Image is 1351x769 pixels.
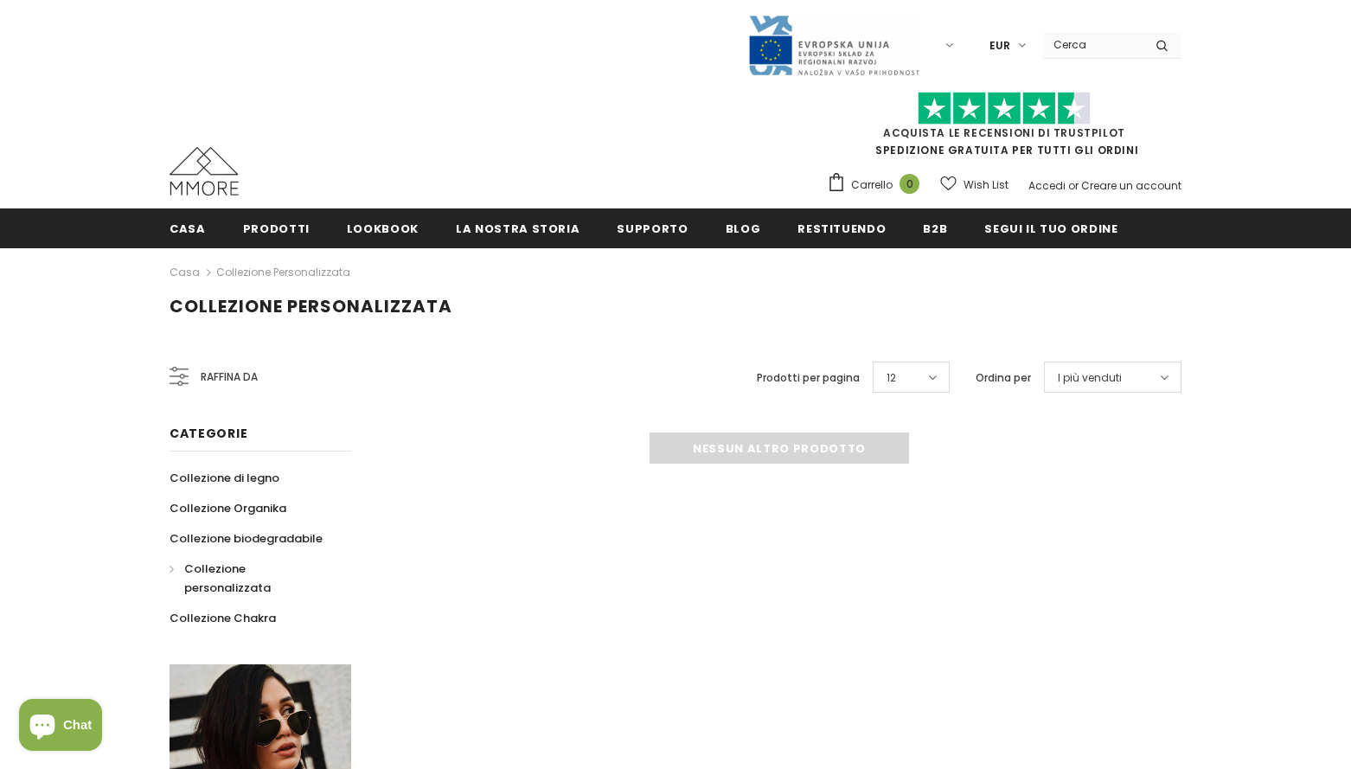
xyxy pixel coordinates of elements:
span: Collezione biodegradabile [170,530,323,547]
a: Creare un account [1081,178,1181,193]
a: Casa [170,208,206,247]
span: 12 [887,369,896,387]
input: Search Site [1043,32,1143,57]
a: supporto [617,208,688,247]
a: Collezione personalizzata [170,554,332,603]
a: Javni Razpis [747,37,920,52]
label: Prodotti per pagina [757,369,860,387]
a: Lookbook [347,208,419,247]
span: SPEDIZIONE GRATUITA PER TUTTI GLI ORDINI [827,99,1181,157]
span: supporto [617,221,688,237]
span: Raffina da [201,368,258,387]
span: Collezione personalizzata [184,561,271,596]
img: Fidati di Pilot Stars [918,92,1091,125]
a: Segui il tuo ordine [984,208,1117,247]
a: Casa [170,262,200,283]
span: Lookbook [347,221,419,237]
span: Segui il tuo ordine [984,221,1117,237]
span: Collezione di legno [170,470,279,486]
span: Casa [170,221,206,237]
img: Casi MMORE [170,147,239,195]
span: or [1068,178,1079,193]
a: Acquista le recensioni di TrustPilot [883,125,1125,140]
a: Carrello 0 [827,172,928,198]
span: Blog [726,221,761,237]
a: Collezione di legno [170,463,279,493]
span: Categorie [170,425,247,442]
img: Javni Razpis [747,14,920,77]
span: Collezione Organika [170,500,286,516]
a: Collezione personalizzata [216,265,350,279]
a: Restituendo [797,208,886,247]
span: I più venduti [1058,369,1122,387]
a: La nostra storia [456,208,579,247]
a: Wish List [940,170,1008,200]
a: Collezione Organika [170,493,286,523]
a: Accedi [1028,178,1066,193]
span: B2B [923,221,947,237]
span: EUR [989,37,1010,54]
label: Ordina per [976,369,1031,387]
span: Prodotti [243,221,310,237]
a: B2B [923,208,947,247]
span: Restituendo [797,221,886,237]
a: Collezione Chakra [170,603,276,633]
span: La nostra storia [456,221,579,237]
a: Blog [726,208,761,247]
inbox-online-store-chat: Shopify online store chat [14,699,107,755]
span: Collezione Chakra [170,610,276,626]
a: Prodotti [243,208,310,247]
span: Wish List [964,176,1008,194]
a: Collezione biodegradabile [170,523,323,554]
span: Carrello [851,176,893,194]
span: Collezione personalizzata [170,294,452,318]
span: 0 [900,174,919,194]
